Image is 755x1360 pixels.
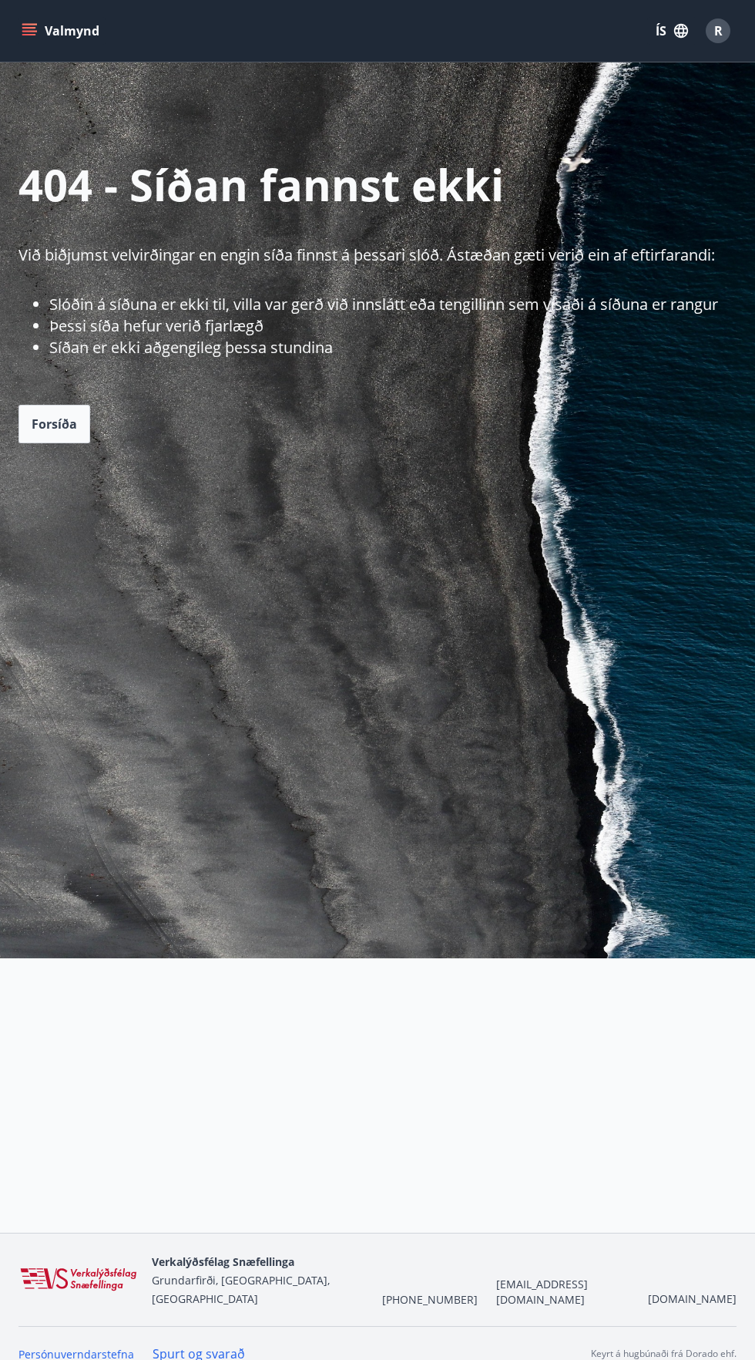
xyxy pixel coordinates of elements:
button: Forsíða [18,405,90,443]
button: R [700,12,737,49]
span: Forsíða [32,416,77,433]
button: ÍS [647,17,696,45]
img: WvRpJk2u6KDFA1HvFrCJUzbr97ECa5dHUCvez65j.png [18,1267,139,1293]
p: Við biðjumst velvirðingar en engin síða finnst á þessari slóð. Ástæðan gæti verið ein af eftirfar... [18,244,755,266]
li: Síðan er ekki aðgengileg þessa stundina [49,337,755,359]
li: Slóðin á síðuna er ekki til, villa var gerð við innslátt eða tengillinn sem vísaði á síðuna er ra... [49,294,755,315]
p: 404 - Síðan fannst ekki [18,155,755,214]
button: menu [18,17,106,45]
span: [PHONE_NUMBER] [382,1292,478,1308]
span: [EMAIL_ADDRESS][DOMAIN_NAME] [496,1277,629,1308]
span: Grundarfirði, [GEOGRAPHIC_DATA], [GEOGRAPHIC_DATA] [152,1273,330,1306]
span: Verkalýðsfélag Snæfellinga [152,1254,294,1269]
span: R [714,22,723,39]
a: [DOMAIN_NAME] [648,1291,737,1306]
li: Þessi síða hefur verið fjarlægð [49,315,755,337]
